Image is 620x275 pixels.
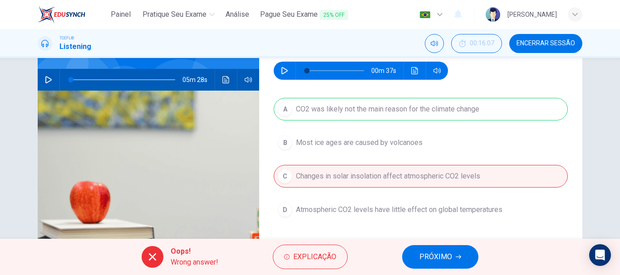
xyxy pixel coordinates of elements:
span: Oops! [171,246,218,257]
span: Explicação [293,251,336,263]
button: Explicação [273,245,348,269]
span: PRÓXIMO [419,251,452,263]
span: Painel [111,9,131,20]
span: Análise [226,9,249,20]
button: Análise [222,6,253,23]
img: Profile picture [486,7,500,22]
span: Encerrar Sessão [517,40,575,47]
img: EduSynch logo [38,5,85,24]
span: Wrong answer! [171,257,218,268]
h1: Listening [59,41,91,52]
span: 05m 28s [182,69,215,91]
span: TOEFL® [59,35,74,41]
div: Open Intercom Messenger [589,244,611,266]
span: Pague Seu Exame [260,9,348,20]
button: Encerrar Sessão [509,34,582,53]
button: Pratique seu exame [139,6,218,23]
button: Painel [106,6,135,23]
span: 00:16:07 [470,40,494,47]
button: Pague Seu Exame25% OFF [256,6,352,23]
div: Esconder [451,34,502,53]
button: Clique para ver a transcrição do áudio [408,62,422,80]
button: PRÓXIMO [402,245,478,269]
div: [PERSON_NAME] [507,9,557,20]
span: Pratique seu exame [143,9,207,20]
a: EduSynch logo [38,5,106,24]
img: pt [419,11,431,18]
button: Clique para ver a transcrição do áudio [219,69,233,91]
button: 00:16:07 [451,34,502,53]
span: 00m 37s [371,62,403,80]
span: 25% OFF [320,10,348,20]
div: Silenciar [425,34,444,53]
